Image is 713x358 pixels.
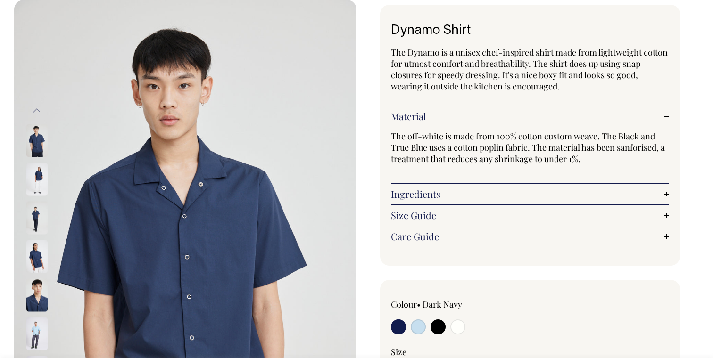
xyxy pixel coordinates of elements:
img: true-blue [26,317,48,350]
img: dark-navy [26,278,48,311]
a: Ingredients [391,188,669,200]
a: Material [391,111,669,122]
label: Dark Navy [423,299,462,310]
div: Size [391,346,669,358]
button: Previous [30,100,44,122]
a: Size Guide [391,210,669,221]
h1: Dynamo Shirt [391,24,669,38]
img: dark-navy [26,240,48,273]
span: The Dynamo is a unisex chef-inspired shirt made from lightweight cotton for utmost comfort and br... [391,47,668,92]
img: dark-navy [26,163,48,195]
img: dark-navy [26,201,48,234]
span: • [417,299,421,310]
span: The off-white is made from 100% cotton custom weave. The Black and True Blue uses a cotton poplin... [391,130,665,164]
div: Colour [391,299,502,310]
img: dark-navy [26,124,48,157]
a: Care Guide [391,231,669,242]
